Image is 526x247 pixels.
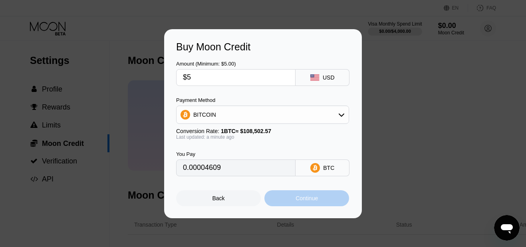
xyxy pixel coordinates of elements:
div: Amount (Minimum: $5.00) [176,61,296,67]
iframe: Button to launch messaging window [494,215,520,241]
div: BITCOIN [193,112,216,118]
input: $0.00 [183,70,289,86]
div: Payment Method [176,97,349,103]
div: BITCOIN [177,107,349,123]
div: You Pay [176,151,296,157]
div: BTC [323,165,334,171]
span: 1 BTC ≈ $108,502.57 [221,128,271,134]
div: USD [323,74,335,81]
div: Back [212,195,225,201]
div: Continue [264,190,349,206]
div: Last updated: a minute ago [176,134,349,140]
div: Continue [296,195,318,201]
div: Back [176,190,261,206]
div: Conversion Rate: [176,128,349,134]
div: Buy Moon Credit [176,41,350,53]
